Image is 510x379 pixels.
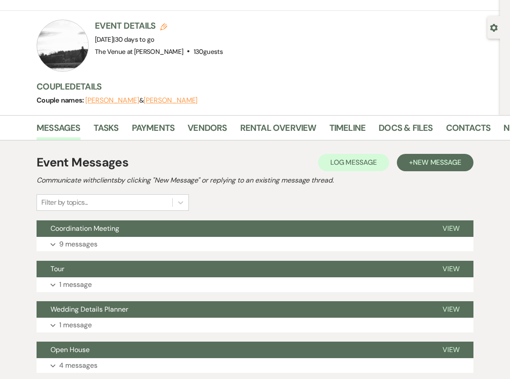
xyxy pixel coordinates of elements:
[490,23,498,31] button: Open lead details
[37,277,473,292] button: 1 message
[37,121,81,140] a: Messages
[240,121,316,140] a: Rental Overview
[59,279,92,290] p: 1 message
[397,154,473,171] button: +New Message
[413,158,461,167] span: New Message
[85,96,198,105] span: &
[50,264,64,273] span: Tour
[37,80,491,93] h3: Couple Details
[329,121,366,140] a: Timeline
[37,301,429,318] button: Wedding Details Planner
[115,35,154,44] span: 30 days to go
[59,239,97,250] p: 9 messages
[446,121,491,140] a: Contacts
[443,345,460,354] span: View
[50,345,90,354] span: Open House
[132,121,175,140] a: Payments
[50,224,119,233] span: Coordination Meeting
[37,96,85,105] span: Couple names:
[95,35,154,44] span: [DATE]
[85,97,139,104] button: [PERSON_NAME]
[94,121,119,140] a: Tasks
[330,158,377,167] span: Log Message
[318,154,389,171] button: Log Message
[37,220,429,237] button: Coordination Meeting
[429,220,473,237] button: View
[95,20,223,32] h3: Event Details
[37,318,473,332] button: 1 message
[59,319,92,331] p: 1 message
[379,121,433,140] a: Docs & Files
[113,35,154,44] span: |
[37,175,473,186] h2: Communicate with clients by clicking "New Message" or replying to an existing message thread.
[37,342,429,358] button: Open House
[443,224,460,233] span: View
[41,197,88,208] div: Filter by topics...
[429,301,473,318] button: View
[95,47,183,56] span: The Venue at [PERSON_NAME]
[443,305,460,314] span: View
[50,305,128,314] span: Wedding Details Planner
[443,264,460,273] span: View
[37,237,473,252] button: 9 messages
[37,358,473,373] button: 4 messages
[194,47,223,56] span: 130 guests
[429,342,473,358] button: View
[144,97,198,104] button: [PERSON_NAME]
[429,261,473,277] button: View
[59,360,97,371] p: 4 messages
[37,153,128,172] h1: Event Messages
[37,261,429,277] button: Tour
[188,121,227,140] a: Vendors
